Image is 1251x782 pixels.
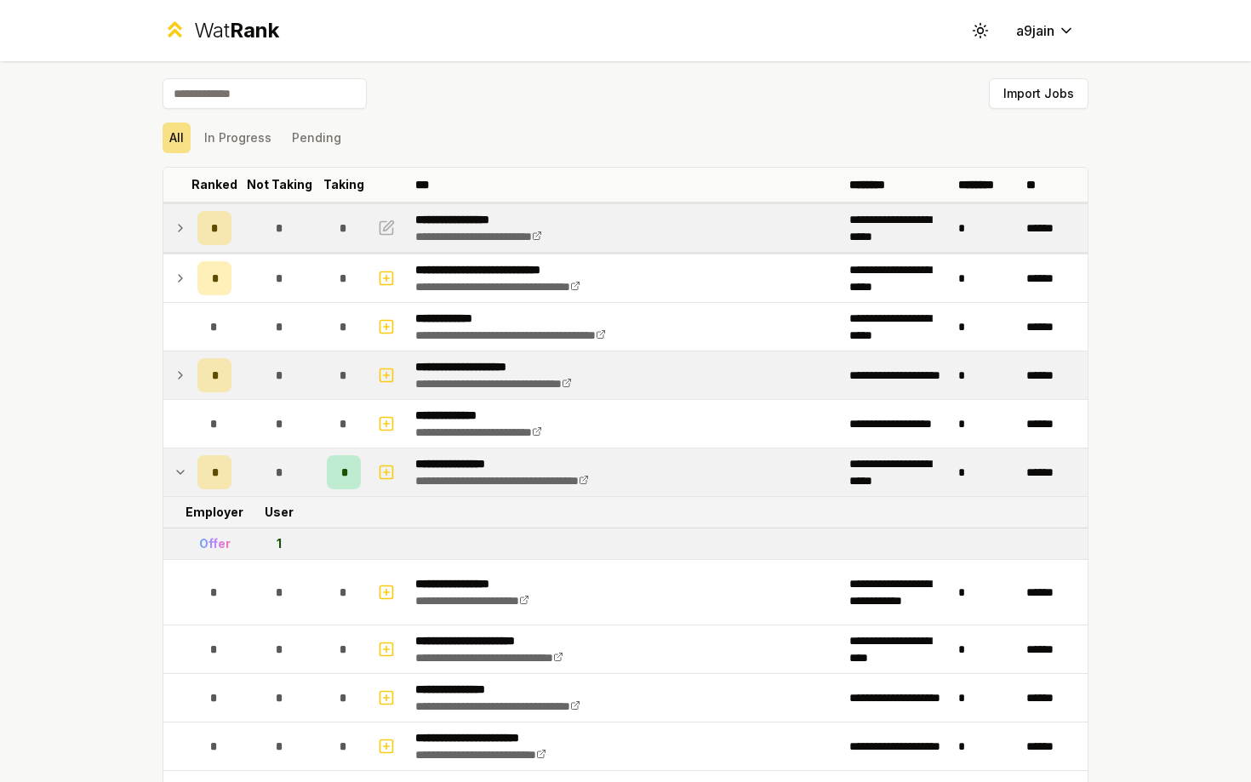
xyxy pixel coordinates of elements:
[163,123,191,153] button: All
[230,18,279,43] span: Rank
[989,78,1088,109] button: Import Jobs
[163,17,279,44] a: WatRank
[277,535,282,552] div: 1
[238,497,320,528] td: User
[323,176,364,193] p: Taking
[1003,15,1088,46] button: a9jain
[199,535,231,552] div: Offer
[1016,20,1054,41] span: a9jain
[191,176,237,193] p: Ranked
[197,123,278,153] button: In Progress
[285,123,348,153] button: Pending
[191,497,238,528] td: Employer
[194,17,279,44] div: Wat
[247,176,312,193] p: Not Taking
